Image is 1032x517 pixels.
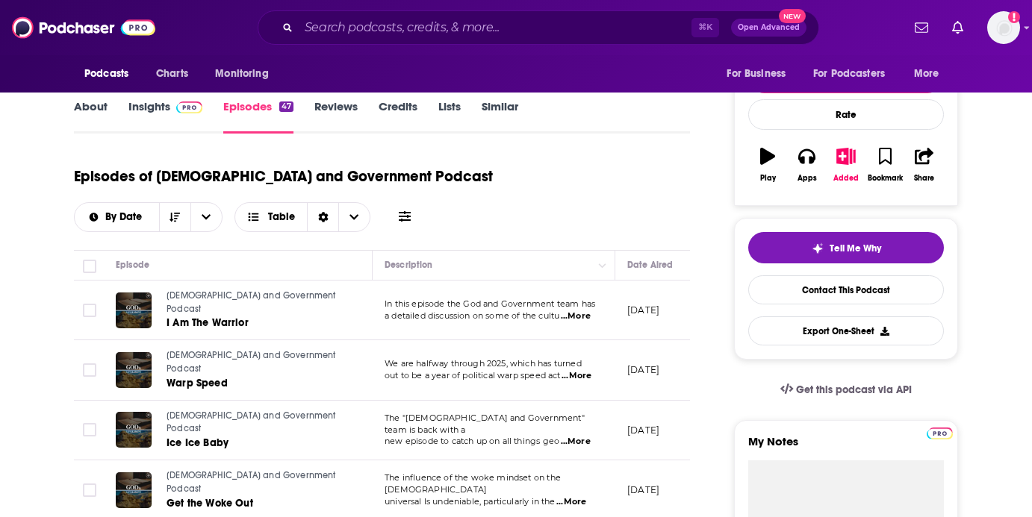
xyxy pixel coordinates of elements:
[159,203,190,231] button: Sort Direction
[167,497,253,510] span: Get the Woke Out
[865,138,904,192] button: Bookmark
[627,424,659,436] p: [DATE]
[827,138,865,192] button: Added
[379,99,417,134] a: Credits
[74,167,493,186] h1: Episodes of [DEMOGRAPHIC_DATA] and Government Podcast
[385,496,556,507] span: universal Is undeniable, particularly in the
[167,469,346,495] a: [DEMOGRAPHIC_DATA] and Government Podcast
[813,63,885,84] span: For Podcasters
[385,310,559,321] span: a detailed discussion on some of the cultu
[299,16,691,40] input: Search podcasts, credits, & more...
[83,304,96,317] span: Toggle select row
[167,470,336,494] span: [DEMOGRAPHIC_DATA] and Government Podcast
[167,349,346,375] a: [DEMOGRAPHIC_DATA] and Government Podcast
[787,138,826,192] button: Apps
[482,99,518,134] a: Similar
[1008,11,1020,23] svg: Add a profile image
[438,99,461,134] a: Lists
[167,316,249,329] span: I Am The Warrior
[74,202,223,232] h2: Choose List sort
[385,370,561,380] span: out to be a year of political warp speed act
[691,18,719,37] span: ⌘ K
[12,13,155,42] img: Podchaser - Follow, Share and Rate Podcasts
[314,99,358,134] a: Reviews
[561,310,591,322] span: ...More
[84,63,128,84] span: Podcasts
[987,11,1020,44] button: Show profile menu
[727,63,786,84] span: For Business
[116,256,149,274] div: Episode
[385,256,432,274] div: Description
[868,174,903,183] div: Bookmark
[167,376,346,391] a: Warp Speed
[268,212,295,222] span: Table
[167,289,346,316] a: [DEMOGRAPHIC_DATA] and Government Podcast
[798,174,817,183] div: Apps
[146,60,197,88] a: Charts
[748,232,944,263] button: tell me why sparkleTell Me Why
[167,436,229,449] span: Ice Ice Baby
[83,483,96,497] span: Toggle select row
[627,256,673,274] div: Date Aired
[385,472,561,495] span: The influence of the woke mindset on the [DEMOGRAPHIC_DATA]
[167,350,336,374] span: [DEMOGRAPHIC_DATA] and Government Podcast
[74,99,108,134] a: About
[234,202,371,232] button: Choose View
[830,242,881,254] span: Tell Me Why
[627,304,659,316] p: [DATE]
[909,15,934,40] a: Show notifications dropdown
[803,60,907,88] button: open menu
[205,60,287,88] button: open menu
[167,436,346,451] a: Ice Ice Baby
[279,101,293,112] div: 47
[167,377,228,389] span: Warp Speed
[768,372,924,408] a: Get this podcast via API
[987,11,1020,44] img: User Profile
[75,212,159,222] button: open menu
[748,99,944,130] div: Rate
[748,275,944,304] a: Contact This Podcast
[167,290,336,314] span: [DEMOGRAPHIC_DATA] and Government Podcast
[176,101,202,113] img: Podchaser Pro
[105,212,147,222] span: By Date
[83,423,96,436] span: Toggle select row
[760,174,776,183] div: Play
[83,363,96,377] span: Toggle select row
[927,425,953,439] a: Pro website
[904,60,958,88] button: open menu
[562,370,591,382] span: ...More
[385,298,595,309] span: In this episode the God and Government team has
[738,24,800,31] span: Open Advanced
[748,434,944,460] label: My Notes
[627,363,659,376] p: [DATE]
[561,436,591,448] span: ...More
[812,242,824,254] img: tell me why sparkle
[167,410,336,434] span: [DEMOGRAPHIC_DATA] and Government Podcast
[167,410,346,436] a: [DEMOGRAPHIC_DATA] and Government Podcast
[987,11,1020,44] span: Logged in as antonettefrontgate
[74,60,148,88] button: open menu
[385,358,582,369] span: We are halfway through 2025, which has turned
[796,383,912,396] span: Get this podcast via API
[167,316,346,330] a: I Am The Warrior
[731,19,806,37] button: Open AdvancedNew
[927,427,953,439] img: Podchaser Pro
[156,63,188,84] span: Charts
[594,257,612,275] button: Column Actions
[914,63,939,84] span: More
[223,99,293,134] a: Episodes47
[258,10,819,45] div: Search podcasts, credits, & more...
[385,413,585,435] span: The "[DEMOGRAPHIC_DATA] and Government" team is back with a
[307,203,338,231] div: Sort Direction
[385,436,559,446] span: new episode to catch up on all things geo
[627,483,659,496] p: [DATE]
[905,138,944,192] button: Share
[190,203,222,231] button: open menu
[167,496,346,511] a: Get the Woke Out
[748,138,787,192] button: Play
[716,60,804,88] button: open menu
[914,174,934,183] div: Share
[748,316,944,345] button: Export One-Sheet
